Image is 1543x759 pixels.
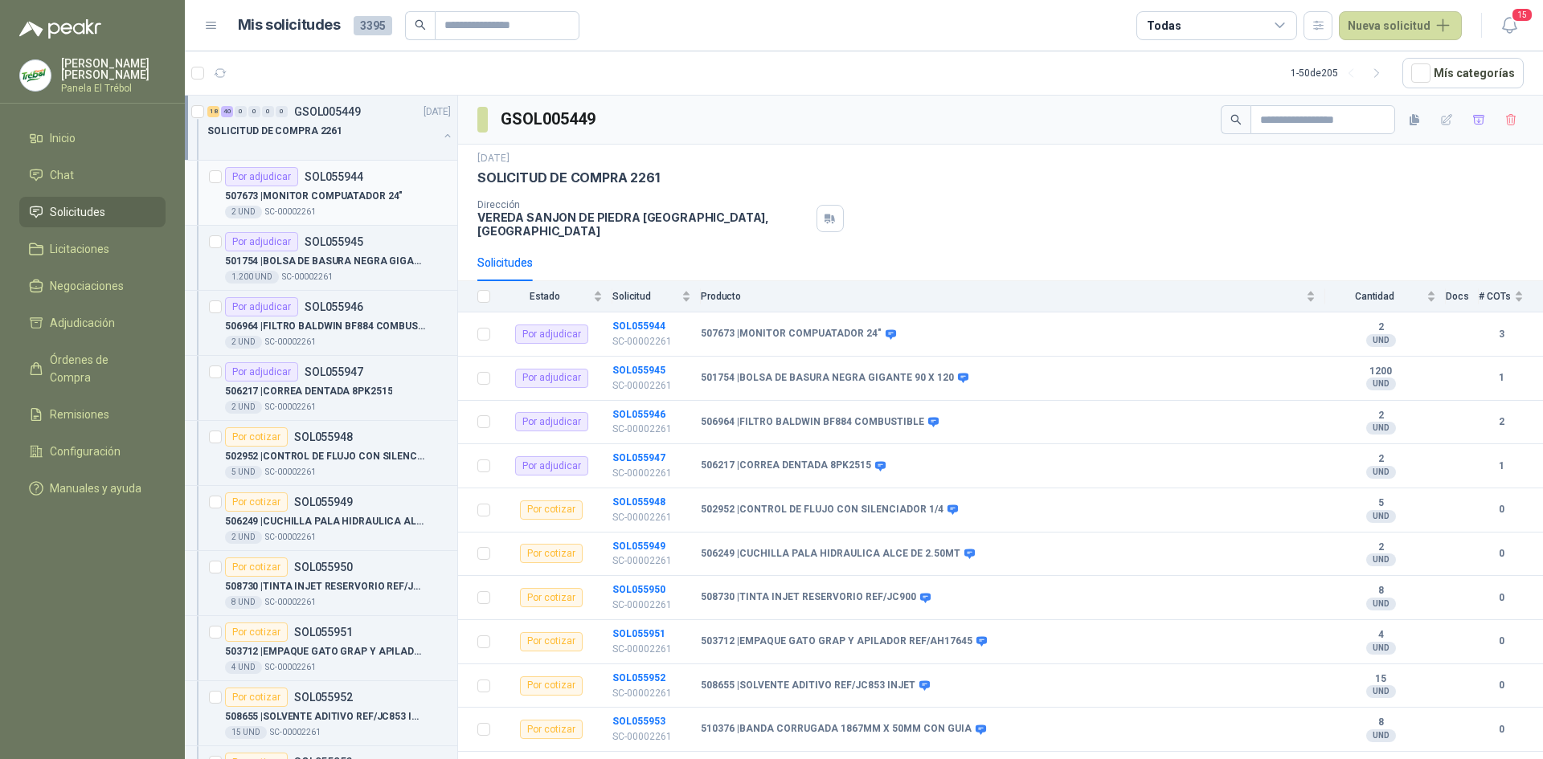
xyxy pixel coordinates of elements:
[612,409,665,420] b: SOL055946
[612,716,665,727] b: SOL055953
[612,672,665,684] b: SOL055952
[294,561,353,573] p: SOL055950
[520,632,583,651] div: Por cotizar
[225,336,262,349] div: 2 UND
[612,628,665,639] a: SOL055951
[225,254,425,269] p: 501754 | BOLSA DE BASURA NEGRA GIGANTE 90 X 120
[225,189,403,204] p: 507673 | MONITOR COMPUATADOR 24"
[1479,546,1524,561] b: 0
[185,356,457,421] a: Por adjudicarSOL055947506217 |CORREA DENTADA 8PK25152 UNDSC-00002261
[225,449,425,464] p: 502952 | CONTROL DE FLUJO CON SILENCIADOR 1/4
[1479,502,1524,517] b: 0
[612,320,665,332] a: SOL055944
[1479,370,1524,386] b: 1
[225,514,425,529] p: 506249 | CUCHILLA PALA HIDRAULICA ALCE DE 2.50MT
[225,271,279,284] div: 1.200 UND
[238,14,341,37] h1: Mis solicitudes
[1291,60,1390,86] div: 1 - 50 de 205
[225,297,298,316] div: Por adjudicar
[612,365,665,376] a: SOL055945
[185,291,457,356] a: Por adjudicarSOL055946506964 |FILTRO BALDWIN BF884 COMBUSTIBLE2 UNDSC-00002261
[262,106,274,117] div: 0
[520,500,583,520] div: Por cotizar
[19,19,101,39] img: Logo peakr
[225,661,262,674] div: 4 UND
[520,720,583,739] div: Por cotizar
[612,686,691,701] p: SC-00002261
[1479,281,1543,312] th: # COTs
[1366,422,1396,435] div: UND
[225,206,262,218] div: 2 UND
[701,372,954,385] b: 501754 | BOLSA DE BASURA NEGRA GIGANTE 90 X 120
[185,616,457,681] a: Por cotizarSOL055951503712 |EMPAQUE GATO GRAP Y APILADOR REF/AH176454 UNDSC-00002261
[225,644,425,659] p: 503712 | EMPAQUE GATO GRAP Y APILADOR REF/AH17645
[612,729,691,745] p: SC-00002261
[612,452,665,463] a: SOL055947
[1366,553,1396,566] div: UND
[185,226,457,291] a: Por adjudicarSOL055945501754 |BOLSA DE BASURA NEGRA GIGANTE 90 X 1201.200 UNDSC-00002261
[305,236,363,247] p: SOL055945
[185,681,457,746] a: Por cotizarSOL055952508655 |SOLVENTE ADITIVO REF/JC853 INJET15 UNDSC-00002261
[305,301,363,312] p: SOL055946
[185,486,457,551] a: Por cotizarSOL055949506249 |CUCHILLA PALA HIDRAULICA ALCE DE 2.50MT2 UNDSC-00002261
[282,271,333,284] p: SC-00002261
[19,473,166,504] a: Manuales y ayuda
[225,427,288,447] div: Por cotizar
[612,541,665,552] b: SOL055949
[225,596,262,609] div: 8 UND
[612,378,691,394] p: SC-00002261
[50,443,121,460] span: Configuración
[225,401,262,414] div: 2 UND
[225,232,298,251] div: Por adjudicar
[50,406,109,423] span: Remisiones
[1511,7,1533,22] span: 15
[1325,497,1436,510] b: 5
[185,161,457,226] a: Por adjudicarSOL055944507673 |MONITOR COMPUATADOR 24"2 UNDSC-00002261
[612,553,691,569] p: SC-00002261
[612,466,691,481] p: SC-00002261
[500,281,612,312] th: Estado
[1325,291,1423,302] span: Cantidad
[1325,716,1436,729] b: 8
[612,510,691,525] p: SC-00002261
[225,688,288,707] div: Por cotizar
[294,106,361,117] p: GSOL005449
[477,254,533,271] div: Solicitudes
[225,579,425,594] p: 508730 | TINTA INJET RESERVORIO REF/JC900
[225,384,392,399] p: 506217 | CORREA DENTADA 8PK2515
[1366,510,1396,523] div: UND
[61,58,166,80] p: [PERSON_NAME] [PERSON_NAME]
[701,504,943,516] b: 502952 | CONTROL DE FLUJO CON SILENCIADOR 1/4
[225,709,425,724] p: 508655 | SOLVENTE ADITIVO REF/JC853 INJET
[19,271,166,301] a: Negociaciones
[701,679,915,692] b: 508655 | SOLVENTE ADITIVO REF/JC853 INJET
[1325,453,1436,466] b: 2
[520,544,583,563] div: Por cotizar
[19,345,166,393] a: Órdenes de Compra
[612,496,665,508] b: SOL055948
[1339,11,1462,40] button: Nueva solicitud
[1325,673,1436,686] b: 15
[20,60,51,91] img: Company Logo
[265,466,316,479] p: SC-00002261
[185,551,457,616] a: Por cotizarSOL055950508730 |TINTA INJET RESERVORIO REF/JC9008 UNDSC-00002261
[221,106,233,117] div: 40
[1325,321,1436,334] b: 2
[1366,334,1396,347] div: UND
[1325,365,1436,378] b: 1200
[612,584,665,595] a: SOL055950
[701,635,972,648] b: 503712 | EMPAQUE GATO GRAP Y APILADOR REF/AH17645
[477,151,510,166] p: [DATE]
[501,107,598,132] h3: GSOL005449
[294,692,353,703] p: SOL055952
[294,431,353,443] p: SOL055948
[1495,11,1524,40] button: 15
[701,281,1325,312] th: Producto
[1366,642,1396,655] div: UND
[305,366,363,377] p: SOL055947
[520,676,583,696] div: Por cotizar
